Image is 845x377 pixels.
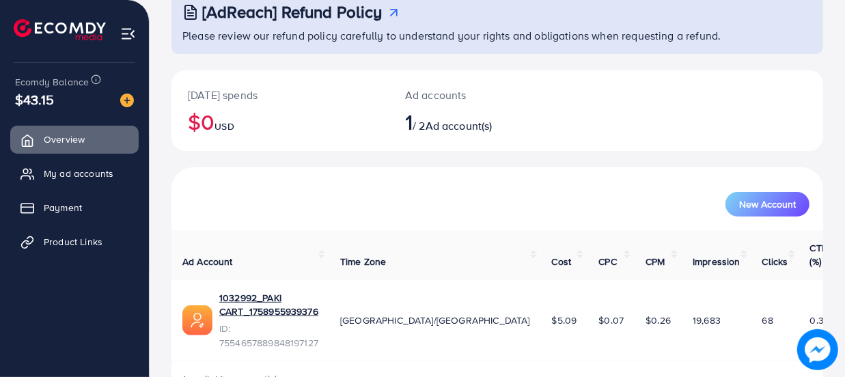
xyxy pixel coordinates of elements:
span: Payment [44,201,82,214]
span: Ecomdy Balance [15,75,89,89]
span: ID: 7554657889848197127 [219,322,318,350]
a: My ad accounts [10,160,139,187]
span: Time Zone [340,255,386,268]
span: CPC [598,255,616,268]
h3: [AdReach] Refund Policy [202,2,383,22]
span: [GEOGRAPHIC_DATA]/[GEOGRAPHIC_DATA] [340,313,530,327]
p: [DATE] spends [188,87,372,103]
span: Overview [44,132,85,146]
a: Payment [10,194,139,221]
span: My ad accounts [44,167,113,180]
a: Product Links [10,228,139,255]
span: USD [214,120,234,133]
span: Ad Account [182,255,233,268]
img: image [797,329,838,370]
span: Impression [693,255,740,268]
img: logo [14,19,106,40]
img: menu [120,26,136,42]
a: Overview [10,126,139,153]
span: $5.09 [552,313,577,327]
img: image [120,94,134,107]
h2: $0 [188,109,372,135]
span: New Account [739,199,796,209]
img: ic-ads-acc.e4c84228.svg [182,305,212,335]
span: Ad account(s) [426,118,493,133]
span: $0.26 [646,313,671,327]
span: 1 [405,106,413,137]
button: New Account [725,192,809,217]
span: Clicks [762,255,788,268]
p: Please review our refund policy carefully to understand your rights and obligations when requesti... [182,27,815,44]
span: 0.35 [810,313,830,327]
span: CPM [646,255,665,268]
span: 19,683 [693,313,721,327]
span: $43.15 [15,89,54,109]
span: Product Links [44,235,102,249]
span: CTR (%) [810,241,828,268]
span: Cost [552,255,572,268]
h2: / 2 [405,109,536,135]
p: Ad accounts [405,87,536,103]
span: 68 [762,313,773,327]
a: 1032992_PAKI CART_1758955939376 [219,291,318,319]
span: $0.07 [598,313,624,327]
